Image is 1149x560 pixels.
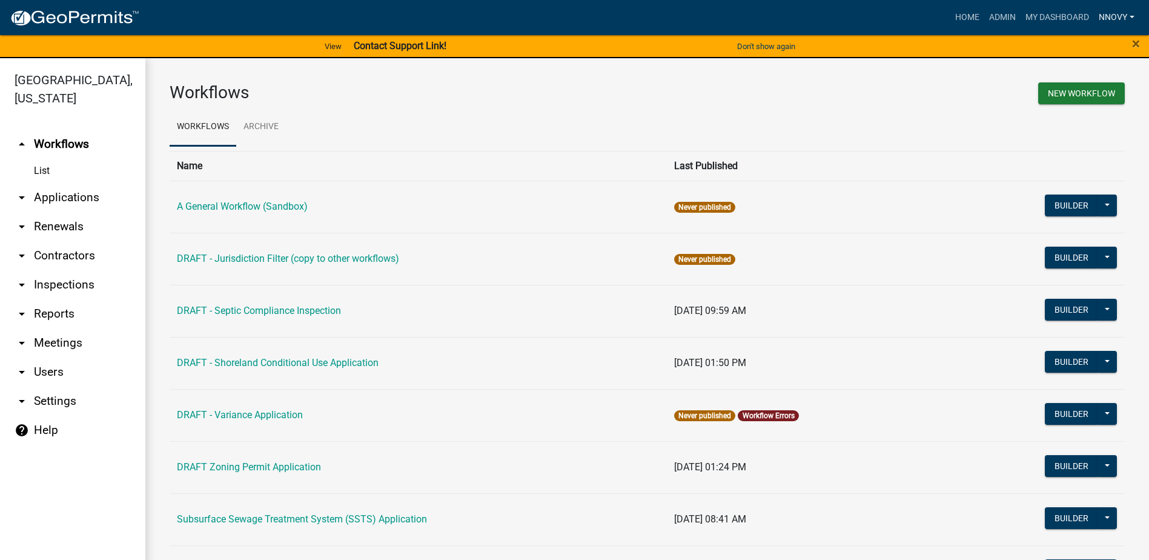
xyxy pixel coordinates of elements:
button: Builder [1045,247,1098,268]
i: arrow_drop_down [15,365,29,379]
a: Home [950,6,984,29]
button: Builder [1045,351,1098,373]
a: Archive [236,108,286,147]
i: arrow_drop_down [15,307,29,321]
i: arrow_drop_down [15,248,29,263]
a: DRAFT - Jurisdiction Filter (copy to other workflows) [177,253,399,264]
button: Close [1132,36,1140,51]
button: Builder [1045,195,1098,216]
th: Last Published [667,151,960,181]
a: DRAFT - Variance Application [177,409,303,421]
button: Don't show again [732,36,800,56]
a: Workflows [170,108,236,147]
i: help [15,423,29,438]
a: Subsurface Sewage Treatment System (SSTS) Application [177,513,427,525]
a: A General Workflow (Sandbox) [177,201,308,212]
i: arrow_drop_up [15,137,29,152]
button: Builder [1045,299,1098,321]
h3: Workflows [170,82,638,103]
span: × [1132,35,1140,52]
span: [DATE] 08:41 AM [674,513,746,525]
a: DRAFT - Shoreland Conditional Use Application [177,357,379,368]
a: View [320,36,346,56]
a: DRAFT - Septic Compliance Inspection [177,305,341,316]
a: DRAFT Zoning Permit Application [177,461,321,473]
a: Admin [984,6,1021,29]
button: New Workflow [1038,82,1125,104]
span: [DATE] 01:50 PM [674,357,746,368]
i: arrow_drop_down [15,190,29,205]
i: arrow_drop_down [15,278,29,292]
strong: Contact Support Link! [354,40,446,52]
i: arrow_drop_down [15,336,29,350]
i: arrow_drop_down [15,219,29,234]
span: [DATE] 09:59 AM [674,305,746,316]
span: Never published [674,410,735,421]
button: Builder [1045,507,1098,529]
span: Never published [674,202,735,213]
a: Workflow Errors [743,412,795,420]
a: My Dashboard [1021,6,1094,29]
th: Name [170,151,667,181]
i: arrow_drop_down [15,394,29,408]
span: Never published [674,254,735,265]
button: Builder [1045,455,1098,477]
a: nnovy [1094,6,1139,29]
button: Builder [1045,403,1098,425]
span: [DATE] 01:24 PM [674,461,746,473]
